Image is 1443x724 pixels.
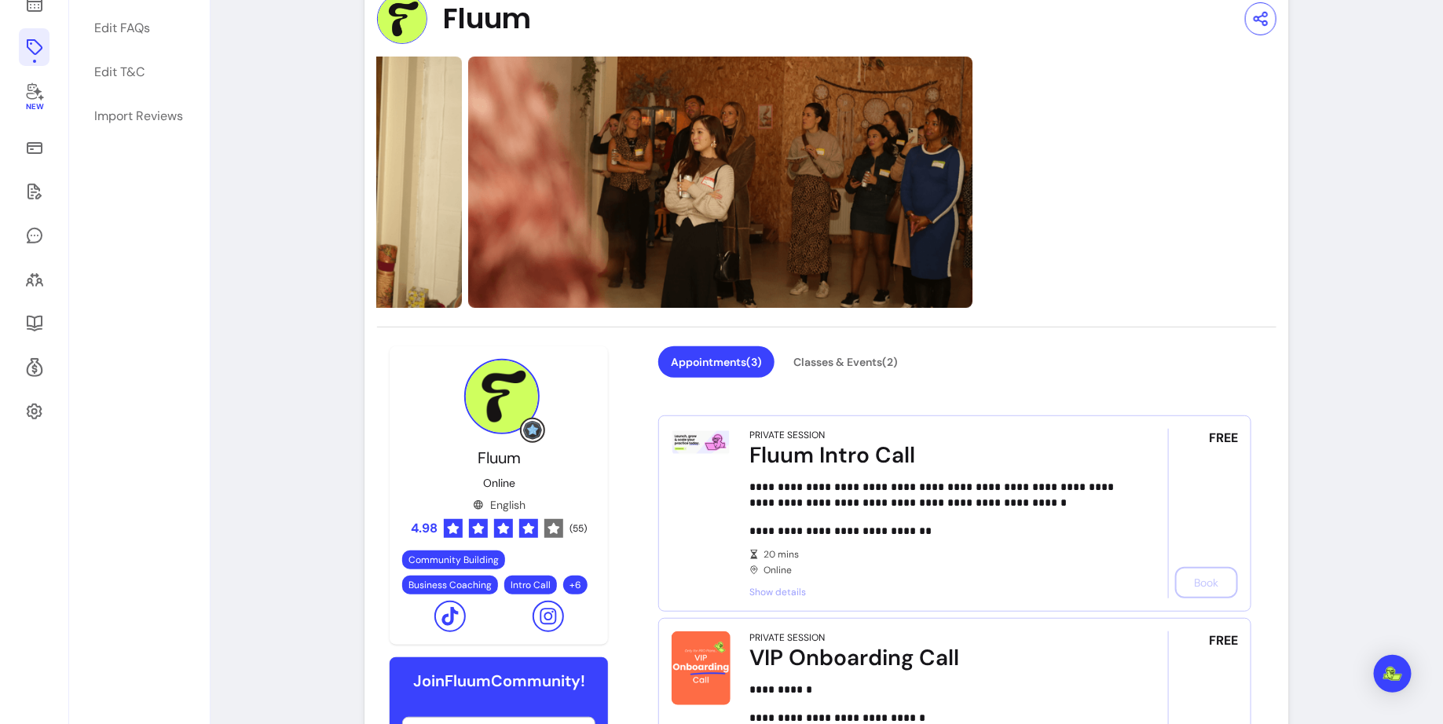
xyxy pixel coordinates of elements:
[749,631,825,644] div: Private Session
[749,586,1124,598] span: Show details
[749,429,825,441] div: Private Session
[672,631,731,705] img: VIP Onboarding Call
[464,359,540,434] img: Provider image
[1209,631,1238,650] span: FREE
[1209,429,1238,448] span: FREE
[85,53,193,91] a: Edit T&C
[570,522,587,535] span: ( 55 )
[408,579,492,591] span: Business Coaching
[511,579,551,591] span: Intro Call
[523,421,542,440] img: Grow
[478,448,521,468] span: Fluum
[658,346,775,378] button: Appointments(3)
[672,429,731,455] img: Fluum Intro Call
[408,554,499,566] span: Community Building
[94,107,183,126] div: Import Reviews
[413,670,585,692] h6: Join Fluum Community!
[19,305,49,342] a: Resources
[473,497,526,513] div: English
[411,519,438,538] span: 4.98
[19,393,49,430] a: Settings
[19,349,49,386] a: Refer & Earn
[443,3,531,35] span: Fluum
[85,9,193,47] a: Edit FAQs
[19,217,49,254] a: My Messages
[85,97,193,135] a: Import Reviews
[94,63,145,82] div: Edit T&C
[19,129,49,166] a: Sales
[19,28,49,66] a: Offerings
[749,441,1124,470] div: Fluum Intro Call
[566,579,584,591] span: + 6
[19,261,49,298] a: Clients
[781,346,910,378] button: Classes & Events(2)
[749,548,1124,576] div: Online
[749,644,1124,672] div: VIP Onboarding Call
[764,548,1124,561] span: 20 mins
[1374,655,1412,693] div: Open Intercom Messenger
[25,102,42,112] span: New
[19,72,49,122] a: New
[94,19,150,38] div: Edit FAQs
[468,57,972,308] img: https://d22cr2pskkweo8.cloudfront.net/bebc8608-c9bb-47e6-9180-4ba40991fc76
[19,173,49,210] a: Waivers
[483,475,515,491] p: Online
